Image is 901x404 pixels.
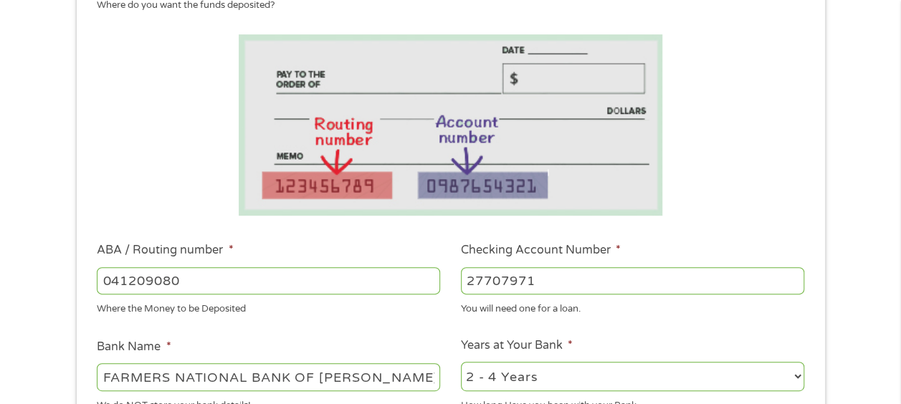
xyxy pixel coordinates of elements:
label: ABA / Routing number [97,243,233,258]
input: 345634636 [461,267,804,294]
input: 263177916 [97,267,440,294]
div: You will need one for a loan. [461,297,804,317]
label: Bank Name [97,340,171,355]
label: Years at Your Bank [461,338,573,353]
div: Where the Money to be Deposited [97,297,440,317]
img: Routing number location [239,34,663,216]
label: Checking Account Number [461,243,621,258]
